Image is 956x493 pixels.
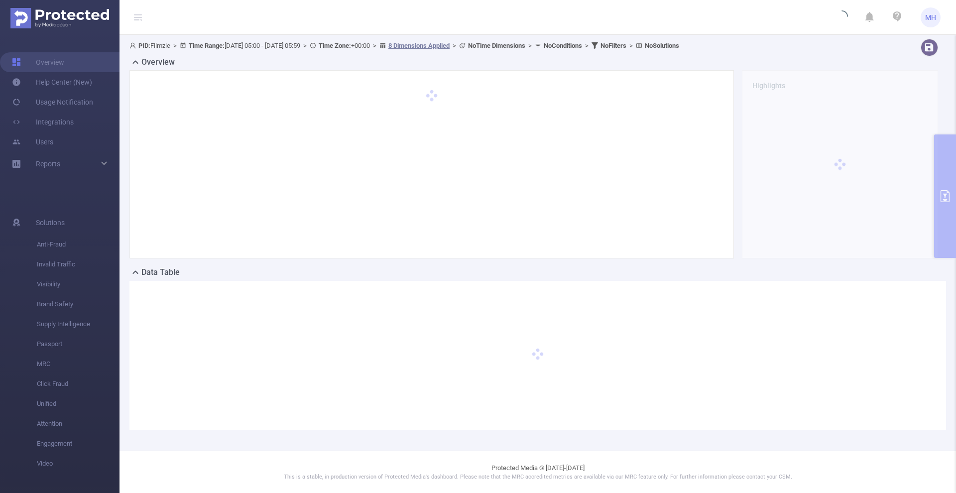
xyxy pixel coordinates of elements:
i: icon: user [129,42,138,49]
span: Invalid Traffic [37,254,119,274]
a: Overview [12,52,64,72]
span: Anti-Fraud [37,235,119,254]
span: Reports [36,160,60,168]
span: MH [925,7,936,27]
b: Time Zone: [319,42,351,49]
b: No Conditions [544,42,582,49]
span: Brand Safety [37,294,119,314]
u: 8 Dimensions Applied [388,42,450,49]
i: icon: loading [836,10,848,24]
span: Attention [37,414,119,434]
span: > [370,42,379,49]
b: PID: [138,42,150,49]
span: Filmzie [DATE] 05:00 - [DATE] 05:59 +00:00 [129,42,679,49]
span: Supply Intelligence [37,314,119,334]
a: Reports [36,154,60,174]
a: Users [12,132,53,152]
b: No Filters [600,42,626,49]
a: Help Center (New) [12,72,92,92]
span: Solutions [36,213,65,233]
p: This is a stable, in production version of Protected Media's dashboard. Please note that the MRC ... [144,473,931,482]
span: MRC [37,354,119,374]
a: Integrations [12,112,74,132]
span: > [525,42,535,49]
span: Visibility [37,274,119,294]
b: No Time Dimensions [468,42,525,49]
b: Time Range: [189,42,225,49]
img: Protected Media [10,8,109,28]
span: > [170,42,180,49]
a: Usage Notification [12,92,93,112]
span: > [300,42,310,49]
footer: Protected Media © [DATE]-[DATE] [119,451,956,493]
h2: Data Table [141,266,180,278]
span: > [450,42,459,49]
span: Video [37,454,119,474]
span: Engagement [37,434,119,454]
span: > [626,42,636,49]
span: > [582,42,592,49]
span: Passport [37,334,119,354]
b: No Solutions [645,42,679,49]
h2: Overview [141,56,175,68]
span: Unified [37,394,119,414]
span: Click Fraud [37,374,119,394]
